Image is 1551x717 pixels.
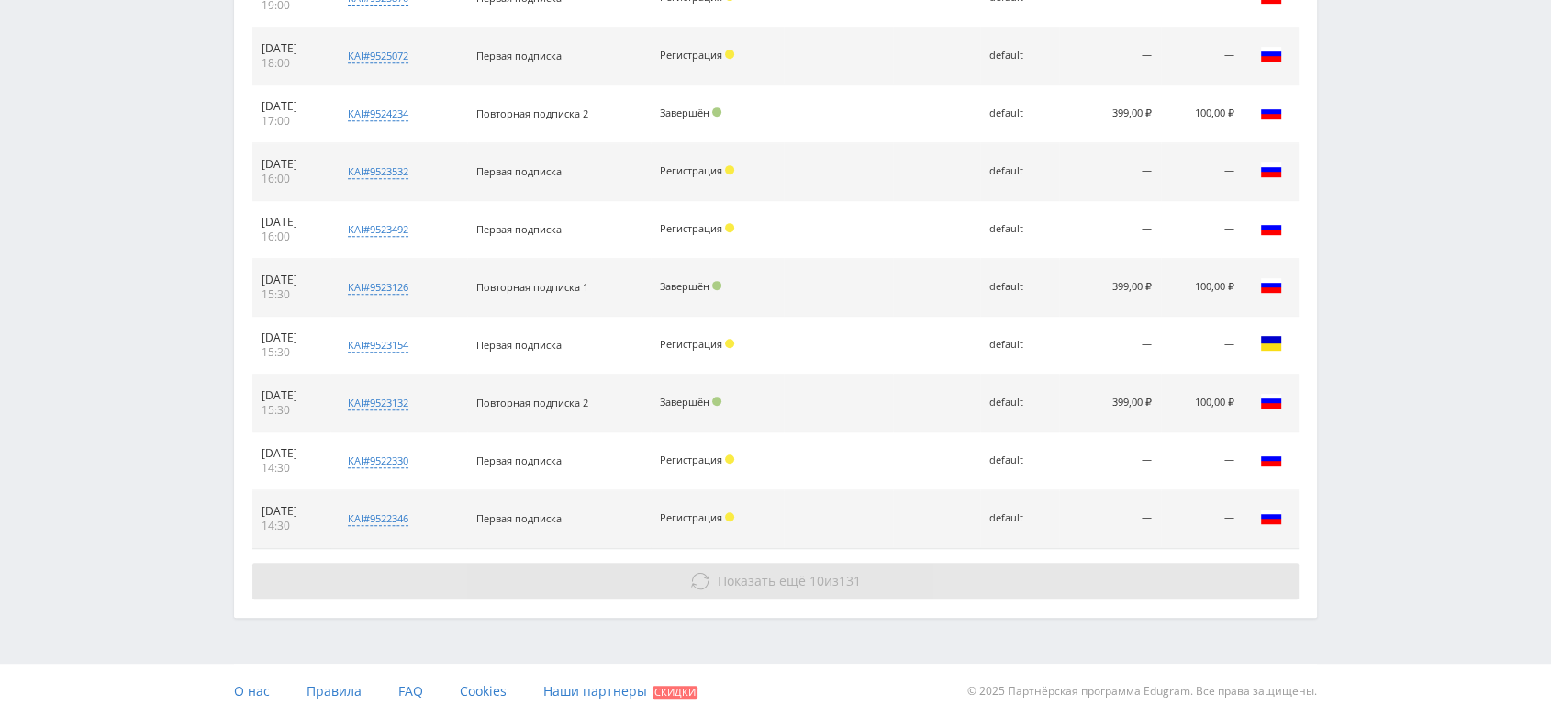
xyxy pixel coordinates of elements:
[348,338,408,353] div: kai#9523154
[262,330,321,345] div: [DATE]
[1161,490,1244,548] td: —
[989,223,1050,235] div: default
[348,106,408,121] div: kai#9524234
[460,682,507,700] span: Cookies
[348,454,408,468] div: kai#9522330
[660,395,709,409] span: Завершён
[234,682,270,700] span: О нас
[1059,143,1161,201] td: —
[725,223,734,232] span: Холд
[1059,28,1161,85] td: —
[989,281,1050,293] div: default
[476,49,562,62] span: Первая подписка
[476,454,562,467] span: Первая подписка
[989,339,1050,351] div: default
[1059,432,1161,490] td: —
[262,403,321,418] div: 15:30
[712,397,721,406] span: Подтвержден
[1059,85,1161,143] td: 399,00 ₽
[262,287,321,302] div: 15:30
[660,279,709,293] span: Завершён
[476,338,562,352] span: Первая подписка
[712,107,721,117] span: Подтвержден
[1059,375,1161,432] td: 399,00 ₽
[660,221,722,235] span: Регистрация
[660,337,722,351] span: Регистрация
[1059,259,1161,317] td: 399,00 ₽
[660,106,709,119] span: Завершён
[348,396,408,410] div: kai#9523132
[1161,432,1244,490] td: —
[307,682,362,700] span: Правила
[262,56,321,71] div: 18:00
[1161,143,1244,201] td: —
[1059,317,1161,375] td: —
[809,572,824,589] span: 10
[1260,43,1282,65] img: rus.png
[718,572,861,589] span: из
[348,164,408,179] div: kai#9523532
[1260,332,1282,354] img: ukr.png
[989,165,1050,177] div: default
[1260,448,1282,470] img: rus.png
[1161,259,1244,317] td: 100,00 ₽
[348,222,408,237] div: kai#9523492
[543,682,647,700] span: Наши партнеры
[262,388,321,403] div: [DATE]
[262,345,321,360] div: 15:30
[262,504,321,519] div: [DATE]
[1161,375,1244,432] td: 100,00 ₽
[660,163,722,177] span: Регистрация
[476,396,588,409] span: Повторная подписка 2
[660,453,722,466] span: Регистрация
[725,454,734,464] span: Холд
[476,106,588,120] span: Повторная подписка 2
[262,157,321,172] div: [DATE]
[262,461,321,476] div: 14:30
[1260,274,1282,297] img: rus.png
[398,682,423,700] span: FAQ
[262,230,321,244] div: 16:00
[725,50,734,59] span: Холд
[1059,490,1161,548] td: —
[476,164,562,178] span: Первая подписка
[989,512,1050,524] div: default
[1161,28,1244,85] td: —
[660,48,722,62] span: Регистрация
[725,165,734,174] span: Холд
[262,172,321,186] div: 16:00
[348,280,408,295] div: kai#9523126
[1260,506,1282,528] img: rus.png
[989,107,1050,119] div: default
[262,99,321,114] div: [DATE]
[989,50,1050,62] div: default
[476,511,562,525] span: Первая подписка
[1260,101,1282,123] img: rus.png
[262,446,321,461] div: [DATE]
[348,511,408,526] div: kai#9522346
[725,339,734,348] span: Холд
[262,41,321,56] div: [DATE]
[1260,217,1282,239] img: rus.png
[1260,390,1282,412] img: rus.png
[1161,201,1244,259] td: —
[476,280,588,294] span: Повторная подписка 1
[718,572,806,589] span: Показать ещё
[712,281,721,290] span: Подтвержден
[262,273,321,287] div: [DATE]
[1059,201,1161,259] td: —
[839,572,861,589] span: 131
[653,686,697,699] span: Скидки
[725,512,734,521] span: Холд
[262,215,321,230] div: [DATE]
[989,397,1050,409] div: default
[660,510,722,524] span: Регистрация
[1161,85,1244,143] td: 100,00 ₽
[252,563,1299,599] button: Показать ещё 10из131
[262,114,321,129] div: 17:00
[262,519,321,533] div: 14:30
[476,222,562,236] span: Первая подписка
[1161,317,1244,375] td: —
[1260,159,1282,181] img: rus.png
[989,454,1050,466] div: default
